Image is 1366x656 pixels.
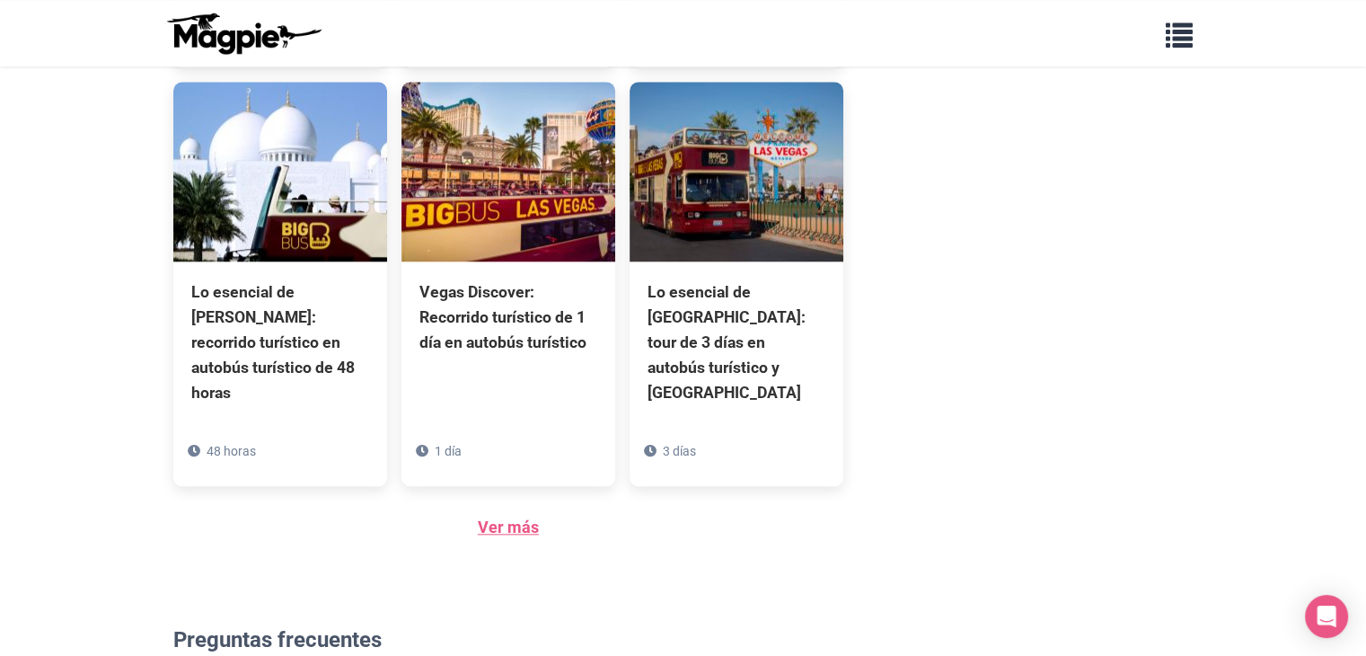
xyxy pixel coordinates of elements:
img: Lo esencial de Las Vegas: tour de 3 días en autobús turístico y Museo del Neón [630,82,843,262]
img: Lo esencial de Abu Dabi: recorrido turístico en autobús turístico de 48 horas [173,82,387,262]
font: Preguntas frecuentes [173,627,382,652]
div: Open Intercom Messenger [1305,595,1348,638]
font: Lo esencial de [GEOGRAPHIC_DATA]: tour de 3 días en autobús turístico y [GEOGRAPHIC_DATA] [648,283,806,403]
img: logo-ab69f6fb50320c5b225c76a69d11143b.png [163,12,324,55]
font: 3 días [663,444,696,458]
font: Lo esencial de [PERSON_NAME]: recorrido turístico en autobús turístico de 48 horas [191,283,355,403]
a: Vegas Discover: Recorrido turístico de 1 día en autobús turístico 1 día [401,82,615,436]
font: 1 día [435,444,462,458]
a: Lo esencial de [PERSON_NAME]: recorrido turístico en autobús turístico de 48 horas 48 horas [173,82,387,487]
font: 48 horas [207,444,256,458]
img: Vegas Discover: Recorrido turístico de 1 día en autobús turístico [401,82,615,262]
font: Vegas Discover: Recorrido turístico de 1 día en autobús turístico [419,283,586,351]
a: Lo esencial de [GEOGRAPHIC_DATA]: tour de 3 días en autobús turístico y [GEOGRAPHIC_DATA] 3 días [630,82,843,487]
a: Ver más [478,518,539,536]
